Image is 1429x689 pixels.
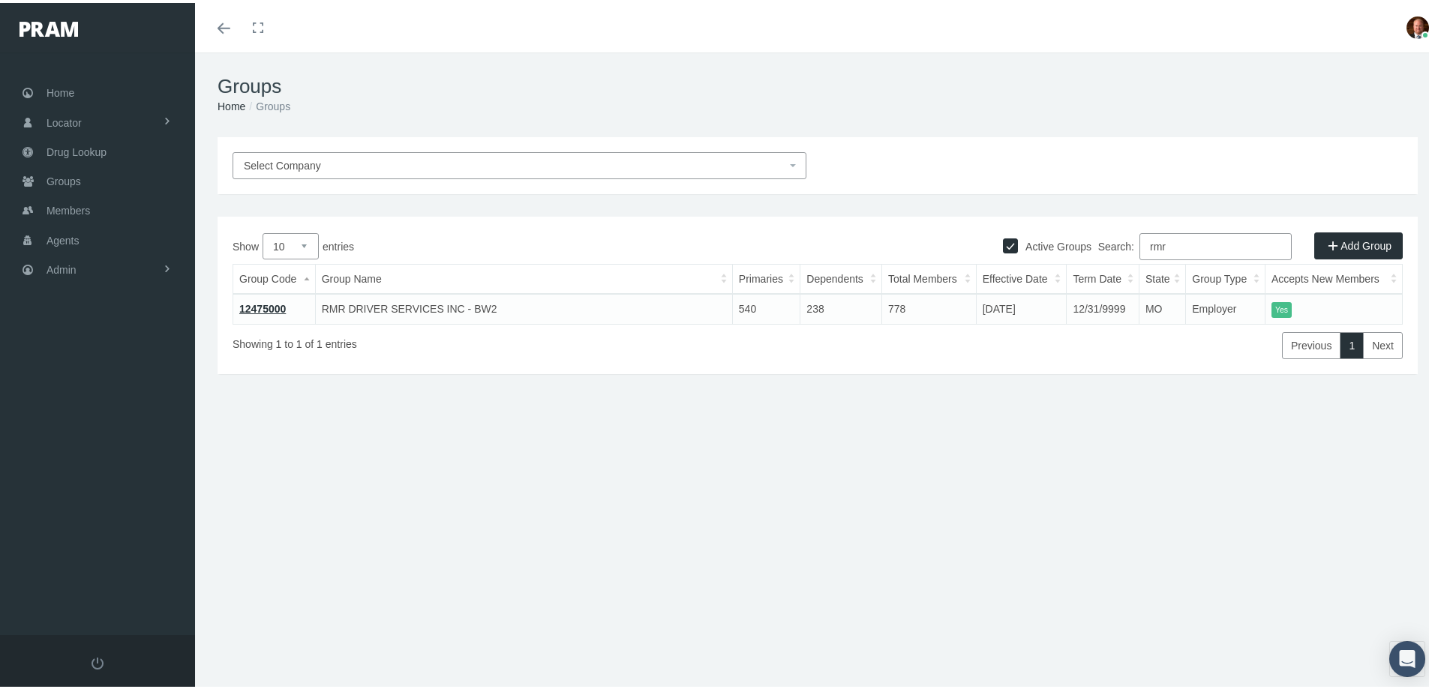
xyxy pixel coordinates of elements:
[800,262,882,292] th: Dependents: activate to sort column ascending
[315,262,732,292] th: Group Name: activate to sort column ascending
[732,262,800,292] th: Primaries: activate to sort column ascending
[233,262,316,292] th: Group Code: activate to sort column descending
[1406,13,1429,36] img: S_Profile_Picture_693.jpg
[1265,262,1402,292] th: Accepts New Members: activate to sort column ascending
[800,291,882,321] td: 238
[245,95,290,112] li: Groups
[1186,291,1265,321] td: Employer
[1139,262,1185,292] th: State: activate to sort column ascending
[881,291,976,321] td: 778
[47,193,90,222] span: Members
[218,72,1418,95] h1: Groups
[1271,299,1292,315] itemstyle: Yes
[239,300,286,312] a: 12475000
[1282,329,1340,356] a: Previous
[1018,235,1091,252] label: Active Groups
[976,291,1067,321] td: [DATE]
[244,157,321,169] span: Select Company
[47,164,81,193] span: Groups
[1139,291,1185,321] td: MO
[976,262,1067,292] th: Effective Date: activate to sort column ascending
[1363,329,1403,356] a: Next
[47,106,82,134] span: Locator
[1067,291,1139,321] td: 12/31/9999
[1098,230,1292,257] label: Search:
[47,135,107,163] span: Drug Lookup
[263,230,319,256] select: Showentries
[20,19,78,34] img: PRAM_20_x_78.png
[1314,229,1403,256] a: Add Group
[1340,329,1364,356] a: 1
[881,262,976,292] th: Total Members: activate to sort column ascending
[1139,230,1292,257] input: Search:
[218,97,245,109] a: Home
[47,76,74,104] span: Home
[47,223,80,252] span: Agents
[1389,638,1425,674] div: Open Intercom Messenger
[732,291,800,321] td: 540
[315,291,732,321] td: RMR DRIVER SERVICES INC - BW2
[1067,262,1139,292] th: Term Date: activate to sort column ascending
[233,230,818,256] label: Show entries
[1186,262,1265,292] th: Group Type: activate to sort column ascending
[47,253,77,281] span: Admin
